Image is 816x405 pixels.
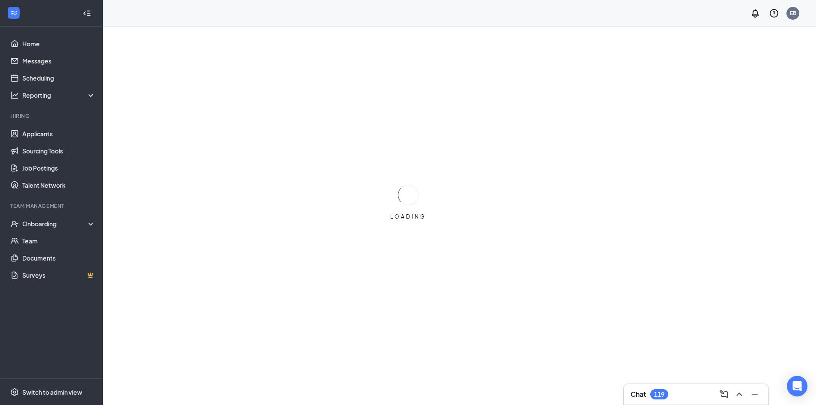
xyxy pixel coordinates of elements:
div: Switch to admin view [22,388,82,396]
div: Team Management [10,202,94,210]
div: Hiring [10,112,94,120]
a: Home [22,35,96,52]
div: EB [790,9,796,17]
a: Documents [22,249,96,267]
div: LOADING [387,213,430,220]
svg: QuestionInfo [769,8,779,18]
svg: ChevronUp [734,389,744,399]
svg: Settings [10,388,19,396]
a: Sourcing Tools [22,142,96,159]
svg: Collapse [83,9,91,18]
div: Open Intercom Messenger [787,376,807,396]
a: Scheduling [22,69,96,87]
h3: Chat [631,390,646,399]
button: ComposeMessage [717,387,731,401]
button: Minimize [748,387,762,401]
a: SurveysCrown [22,267,96,284]
svg: Minimize [750,389,760,399]
div: Reporting [22,91,96,99]
svg: Analysis [10,91,19,99]
svg: WorkstreamLogo [9,9,18,17]
svg: Notifications [750,8,760,18]
button: ChevronUp [732,387,746,401]
div: 119 [654,391,664,398]
div: Onboarding [22,219,88,228]
a: Job Postings [22,159,96,177]
svg: UserCheck [10,219,19,228]
svg: ComposeMessage [719,389,729,399]
a: Talent Network [22,177,96,194]
a: Applicants [22,125,96,142]
a: Messages [22,52,96,69]
a: Team [22,232,96,249]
